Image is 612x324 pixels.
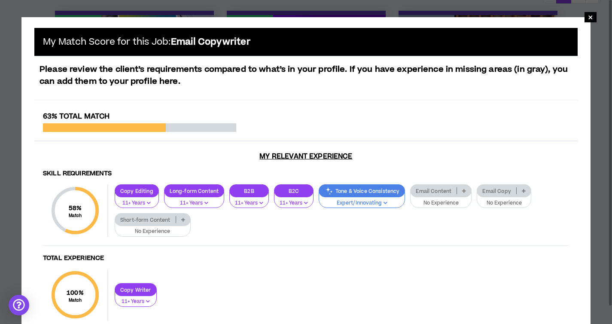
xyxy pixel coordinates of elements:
p: Tone & Voice Consistency [319,188,405,194]
p: Email Copy [477,188,516,194]
p: 11+ Years [280,199,308,207]
p: Copy Editing [115,188,158,194]
button: Expert/Innovating [319,192,405,208]
h4: Skill Requirements [43,170,569,178]
small: Match [69,213,82,219]
b: Email Copywriter [171,36,250,48]
h4: Total Experience [43,254,569,263]
p: B2B [230,188,268,194]
span: 63% Total Match [43,111,110,122]
p: No Experience [416,199,466,207]
button: No Experience [115,220,191,237]
p: 11+ Years [120,298,151,306]
span: 100 % [67,288,84,297]
h3: My Relevant Experience [34,152,578,161]
h5: My Match Score for this Job: [43,37,250,47]
p: Long-form Content [164,188,224,194]
button: 11+ Years [115,192,159,208]
small: Match [67,297,84,303]
p: 11+ Years [170,199,219,207]
span: 58 % [69,204,82,213]
button: No Experience [410,192,472,208]
p: Email Content [411,188,457,194]
button: 11+ Years [274,192,314,208]
div: Open Intercom Messenger [9,295,29,315]
p: No Experience [482,199,526,207]
button: 11+ Years [229,192,269,208]
p: 11+ Years [120,199,153,207]
button: 11+ Years [115,290,157,307]
p: B2C [274,188,313,194]
p: Copy Writer [115,287,156,293]
button: 11+ Years [164,192,224,208]
p: Expert/Innovating [324,199,399,207]
span: × [588,12,593,22]
p: 11+ Years [235,199,263,207]
p: No Experience [120,228,185,235]
button: No Experience [477,192,531,208]
p: Please review the client’s requirements compared to what’s in your profile. If you have experienc... [34,64,578,88]
p: Short-form Content [115,217,176,223]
